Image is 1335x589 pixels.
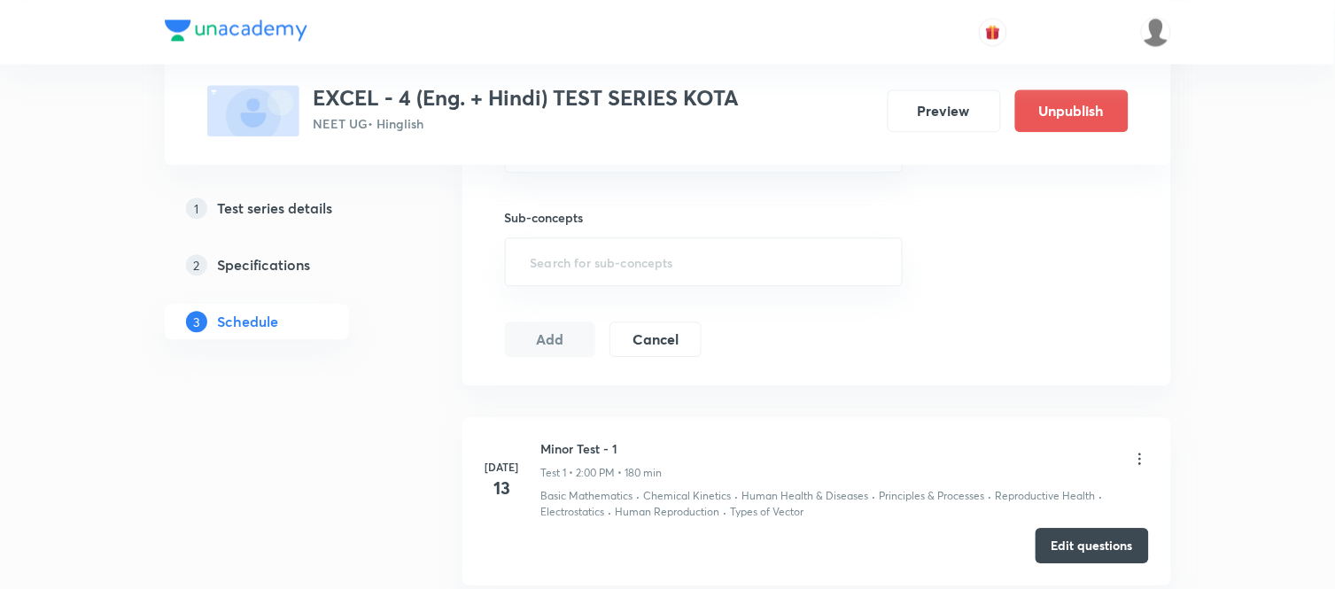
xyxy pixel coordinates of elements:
button: Cancel [609,322,701,357]
button: avatar [979,18,1007,46]
a: 1Test series details [165,190,406,226]
p: NEET UG • Hinglish [314,114,740,133]
h6: [DATE] [485,459,520,475]
h6: Sub-concepts [505,208,904,227]
div: · [1099,488,1103,504]
p: Principles & Processes [880,488,985,504]
p: Basic Mathematics [541,488,633,504]
div: · [735,488,739,504]
p: 2 [186,254,207,275]
p: Types of Vector [731,504,804,520]
div: · [609,504,612,520]
p: Human Health & Diseases [742,488,869,504]
h3: EXCEL - 4 (Eng. + Hindi) TEST SERIES KOTA [314,85,740,111]
a: Company Logo [165,19,307,45]
div: · [989,488,992,504]
h6: Minor Test - 1 [541,439,663,458]
p: Reproductive Health [996,488,1096,504]
img: Company Logo [165,19,307,41]
button: Preview [888,89,1001,132]
input: Search for sub-concepts [527,245,881,278]
div: · [724,504,727,520]
h5: Schedule [218,311,279,332]
h5: Test series details [218,198,333,219]
h5: Specifications [218,254,311,275]
button: Add [505,322,596,357]
p: 1 [186,198,207,219]
p: 3 [186,311,207,332]
img: avatar [985,24,1001,40]
p: Human Reproduction [616,504,720,520]
div: · [637,488,640,504]
button: Edit questions [1036,528,1149,563]
p: Chemical Kinetics [644,488,732,504]
img: fallback-thumbnail.png [207,85,299,136]
p: Test 1 • 2:00 PM • 180 min [541,465,663,481]
a: 2Specifications [165,247,406,283]
img: manish [1141,17,1171,47]
div: · [873,488,876,504]
p: Electrostatics [541,504,605,520]
h4: 13 [485,475,520,501]
button: Unpublish [1015,89,1129,132]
